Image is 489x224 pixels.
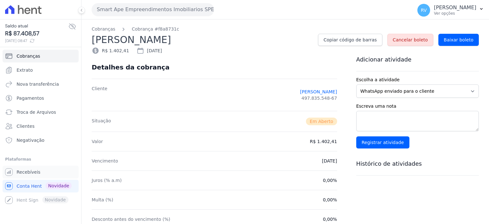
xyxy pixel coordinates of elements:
[92,85,107,105] dt: Cliente
[5,23,68,29] span: Saldo atual
[17,183,42,189] span: Conta Hent
[17,53,40,59] span: Cobranças
[17,95,44,101] span: Pagamentos
[3,50,79,62] a: Cobranças
[46,182,72,189] span: Novidade
[17,123,34,129] span: Clientes
[92,197,113,203] dt: Multa (%)
[92,47,129,54] div: R$ 1.402,41
[3,64,79,76] a: Extrato
[323,37,377,43] span: Copiar código de barras
[322,158,337,164] dd: [DATE]
[387,34,433,46] a: Cancelar boleto
[92,26,479,33] nav: Breadcrumb
[17,81,59,87] span: Nova transferência
[356,56,479,63] h3: Adicionar atividade
[17,169,40,175] span: Recebíveis
[3,106,79,119] a: Troca de Arquivos
[137,47,162,54] div: [DATE]
[132,26,179,33] a: Cobrança #f8a8731c
[92,138,103,145] dt: Valor
[17,137,45,143] span: Negativação
[444,37,473,43] span: Baixar boleto
[434,11,476,16] p: Ver opções
[310,138,337,145] dd: R$ 1.402,41
[3,166,79,178] a: Recebíveis
[3,180,79,192] a: Conta Hent Novidade
[92,177,122,184] dt: Juros (% a.m)
[301,95,337,101] span: 497.835.548-67
[5,38,68,44] span: [DATE] 08:47
[356,136,409,148] input: Registrar atividade
[306,118,337,125] span: Em Aberto
[92,33,313,47] h2: [PERSON_NAME]
[323,197,337,203] dd: 0,00%
[3,134,79,147] a: Negativação
[92,158,118,164] dt: Vencimento
[323,177,337,184] dd: 0,00%
[17,67,33,73] span: Extrato
[3,120,79,133] a: Clientes
[92,26,115,33] a: Cobranças
[17,109,56,115] span: Troca de Arquivos
[5,50,76,206] nav: Sidebar
[92,216,170,222] dt: Desconto antes do vencimento (%)
[412,1,489,19] button: RV [PERSON_NAME] Ver opções
[356,103,479,110] label: Escreva uma nota
[92,3,214,16] button: Smart Ape Empreendimentos Imobiliarios SPE LTDA
[300,89,337,95] a: [PERSON_NAME]
[92,63,169,71] div: Detalhes da cobrança
[5,29,68,38] span: R$ 87.408,57
[356,160,479,168] h3: Histórico de atividades
[3,92,79,105] a: Pagamentos
[323,216,337,222] dd: 0,00%
[318,34,382,46] a: Copiar código de barras
[421,8,427,12] span: RV
[434,4,476,11] p: [PERSON_NAME]
[92,118,111,125] dt: Situação
[393,37,428,43] span: Cancelar boleto
[5,155,76,163] div: Plataformas
[356,76,479,83] label: Escolha a atividade
[438,34,479,46] a: Baixar boleto
[3,78,79,90] a: Nova transferência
